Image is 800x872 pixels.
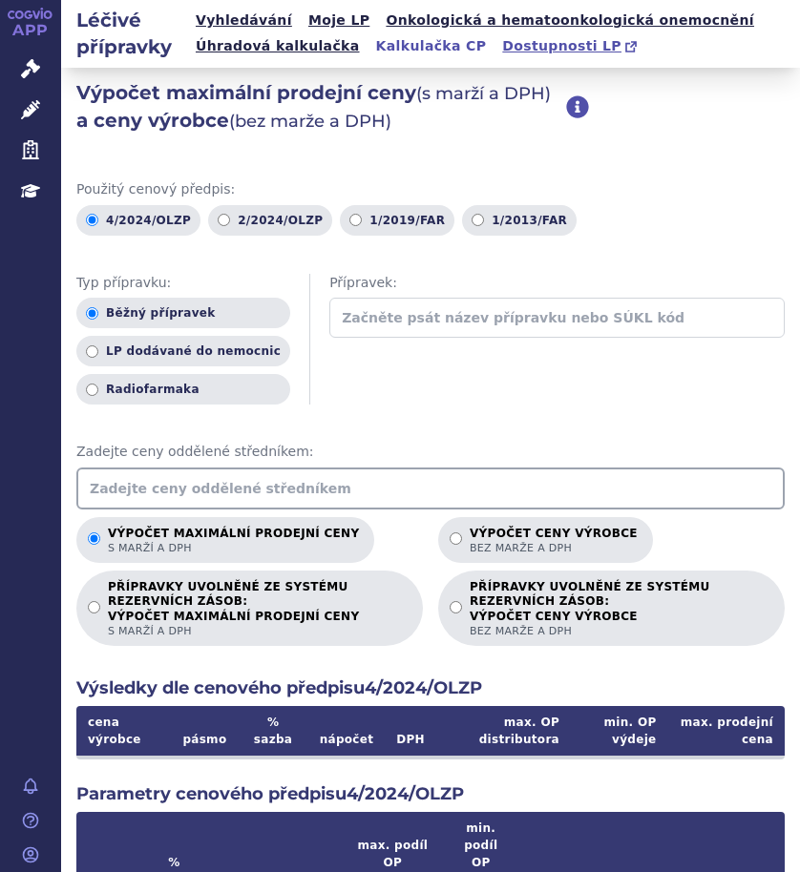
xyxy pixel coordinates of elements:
label: 1/2019/FAR [340,205,454,236]
span: Zadejte ceny oddělené středníkem: [76,443,785,462]
h2: Léčivé přípravky [61,7,190,60]
h2: Parametry cenového předpisu 4/2024/OLZP [76,782,785,806]
th: pásmo [171,706,238,756]
label: 1/2013/FAR [462,205,577,236]
th: nápočet [308,706,386,756]
p: Výpočet ceny výrobce [470,527,638,555]
input: 1/2013/FAR [472,214,484,226]
input: Výpočet ceny výrobcebez marže a DPH [450,532,462,545]
span: s marží a DPH [108,541,359,555]
th: cena výrobce [76,706,171,756]
a: Vyhledávání [190,8,298,33]
input: Výpočet maximální prodejní cenys marží a DPH [88,532,100,545]
input: 4/2024/OLZP [86,214,98,226]
label: 4/2024/OLZP [76,205,200,236]
input: PŘÍPRAVKY UVOLNĚNÉ ZE SYSTÉMU REZERVNÍCH ZÁSOB:VÝPOČET CENY VÝROBCEbez marže a DPH [450,601,462,613]
span: Použitý cenový předpis: [76,180,785,199]
strong: VÝPOČET MAXIMÁLNÍ PRODEJNÍ CENY [108,609,408,624]
th: % sazba [238,706,307,756]
h2: Výpočet maximální prodejní ceny a ceny výrobce [76,79,566,135]
input: 1/2019/FAR [349,214,362,226]
input: Radiofarmaka [86,384,98,396]
input: 2/2024/OLZP [218,214,230,226]
a: Moje LP [303,8,375,33]
th: DPH [385,706,436,756]
label: Radiofarmaka [76,374,290,405]
p: Výpočet maximální prodejní ceny [108,527,359,555]
span: s marží a DPH [108,624,408,638]
a: Onkologická a hematoonkologická onemocnění [380,8,760,33]
th: max. prodejní cena [668,706,786,756]
a: Dostupnosti LP [496,33,646,60]
th: min. OP výdeje [571,706,668,756]
input: Začněte psát název přípravku nebo SÚKL kód [329,298,785,338]
input: Běžný přípravek [86,307,98,320]
span: Dostupnosti LP [502,38,621,53]
input: Zadejte ceny oddělené středníkem [76,467,785,509]
a: Úhradová kalkulačka [190,33,366,59]
p: PŘÍPRAVKY UVOLNĚNÉ ZE SYSTÉMU REZERVNÍCH ZÁSOB: [108,580,408,638]
a: Kalkulačka CP [370,33,493,59]
label: LP dodávané do nemocnic [76,336,290,366]
input: PŘÍPRAVKY UVOLNĚNÉ ZE SYSTÉMU REZERVNÍCH ZÁSOB:VÝPOČET MAXIMÁLNÍ PRODEJNÍ CENYs marží a DPH [88,601,100,613]
strong: VÝPOČET CENY VÝROBCE [470,609,769,624]
span: bez marže a DPH [470,541,638,555]
input: LP dodávané do nemocnic [86,345,98,358]
h2: Výsledky dle cenového předpisu 4/2024/OLZP [76,676,785,700]
span: bez marže a DPH [470,624,769,638]
th: max. OP distributora [436,706,571,756]
span: Typ přípravku: [76,274,290,293]
label: 2/2024/OLZP [208,205,332,236]
span: Přípravek: [329,274,785,293]
p: PŘÍPRAVKY UVOLNĚNÉ ZE SYSTÉMU REZERVNÍCH ZÁSOB: [470,580,769,638]
span: (s marží a DPH) [416,83,551,104]
label: Běžný přípravek [76,298,290,328]
span: (bez marže a DPH) [229,111,391,132]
